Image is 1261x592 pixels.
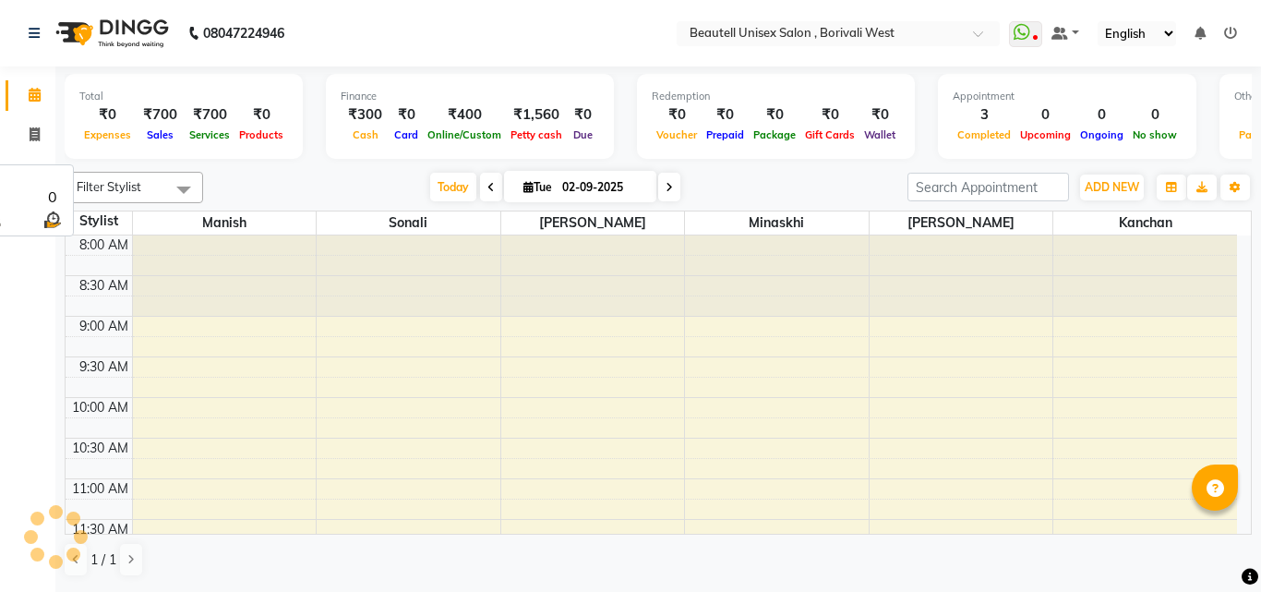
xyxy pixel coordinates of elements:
div: 8:00 AM [76,236,132,255]
span: Online/Custom [423,128,506,141]
span: Voucher [652,128,702,141]
div: ₹0 [567,104,599,126]
span: Kanchan [1053,211,1237,235]
div: ₹0 [702,104,749,126]
div: Total [79,89,288,104]
span: Manish [133,211,317,235]
div: ₹700 [185,104,234,126]
span: Filter Stylist [77,179,141,194]
button: ADD NEW [1080,175,1144,200]
span: Package [749,128,800,141]
span: Minaskhi [685,211,869,235]
span: [PERSON_NAME] [501,211,685,235]
span: Due [569,128,597,141]
div: 10:30 AM [68,439,132,458]
div: 0 [1128,104,1182,126]
div: 0 [1015,104,1075,126]
span: Card [390,128,423,141]
div: 9:30 AM [76,357,132,377]
span: Cash [348,128,383,141]
span: 1 / 1 [90,550,116,570]
div: ₹0 [234,104,288,126]
span: ADD NEW [1085,180,1139,194]
div: ₹300 [341,104,390,126]
span: Ongoing [1075,128,1128,141]
input: Search Appointment [907,173,1069,201]
div: 0 [41,186,64,208]
span: Gift Cards [800,128,859,141]
span: Today [430,173,476,201]
span: Petty cash [506,128,567,141]
span: Services [185,128,234,141]
img: wait_time.png [41,208,64,231]
div: ₹0 [79,104,136,126]
div: ₹0 [749,104,800,126]
div: Appointment [953,89,1182,104]
span: Expenses [79,128,136,141]
span: Products [234,128,288,141]
div: 9:00 AM [76,317,132,336]
div: 3 [953,104,1015,126]
div: ₹0 [859,104,900,126]
div: Stylist [66,211,132,231]
div: ₹0 [390,104,423,126]
div: 8:30 AM [76,276,132,296]
span: Wallet [859,128,900,141]
div: Finance [341,89,599,104]
img: logo [47,7,174,59]
div: ₹400 [423,104,506,126]
span: Tue [519,180,557,194]
span: Upcoming [1015,128,1075,141]
div: ₹1,560 [506,104,567,126]
span: [PERSON_NAME] [870,211,1053,235]
div: 11:30 AM [68,520,132,539]
span: Sales [142,128,178,141]
input: 2025-09-02 [557,174,649,201]
div: 11:00 AM [68,479,132,499]
div: ₹0 [800,104,859,126]
b: 08047224946 [203,7,284,59]
span: No show [1128,128,1182,141]
div: 10:00 AM [68,398,132,417]
span: Sonali [317,211,500,235]
div: ₹0 [652,104,702,126]
div: ₹700 [136,104,185,126]
div: 0 [1075,104,1128,126]
span: Prepaid [702,128,749,141]
span: Completed [953,128,1015,141]
div: Redemption [652,89,900,104]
